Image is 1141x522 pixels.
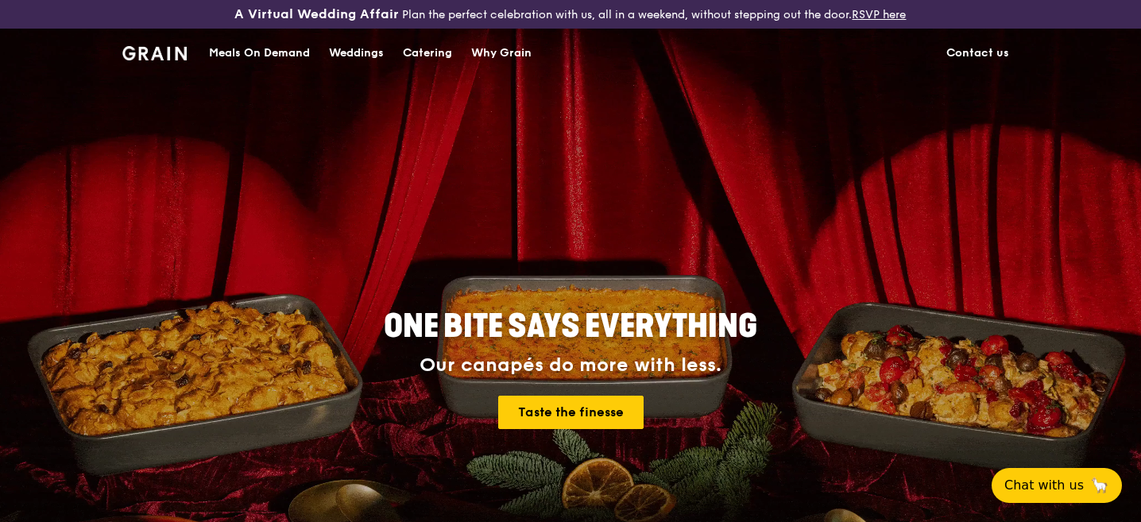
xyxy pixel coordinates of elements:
button: Chat with us🦙 [992,468,1122,503]
a: Weddings [319,29,393,77]
a: Contact us [937,29,1019,77]
span: ONE BITE SAYS EVERYTHING [384,307,757,346]
div: Why Grain [471,29,532,77]
a: Why Grain [462,29,541,77]
h3: A Virtual Wedding Affair [234,6,399,22]
span: 🦙 [1090,476,1109,495]
a: RSVP here [852,8,906,21]
div: Our canapés do more with less. [284,354,857,377]
div: Weddings [329,29,384,77]
a: Catering [393,29,462,77]
div: Meals On Demand [209,29,310,77]
div: Plan the perfect celebration with us, all in a weekend, without stepping out the door. [190,6,950,22]
span: Chat with us [1004,476,1084,495]
div: Catering [403,29,452,77]
a: GrainGrain [122,28,187,75]
img: Grain [122,46,187,60]
a: Taste the finesse [498,396,644,429]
